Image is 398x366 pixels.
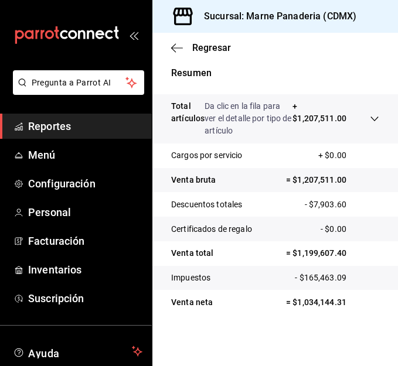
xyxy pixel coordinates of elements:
p: - $165,463.09 [295,272,379,284]
p: Total artículos [171,100,205,137]
span: Reportes [28,118,142,134]
button: Regresar [171,42,231,53]
button: open_drawer_menu [129,30,138,40]
p: + $0.00 [318,149,379,162]
span: Configuración [28,176,142,191]
p: Venta neta [171,296,213,309]
p: Venta total [171,247,213,259]
p: - $0.00 [321,223,379,235]
span: Suscripción [28,290,142,306]
p: + $1,207,511.00 [292,100,346,137]
p: Certificados de regalo [171,223,252,235]
p: Resumen [171,66,379,80]
span: Regresar [192,42,231,53]
a: Pregunta a Parrot AI [8,85,144,97]
span: Pregunta a Parrot AI [32,77,126,89]
p: = $1,199,607.40 [286,247,379,259]
p: Venta bruta [171,174,216,186]
button: Pregunta a Parrot AI [13,70,144,95]
span: Inventarios [28,262,142,278]
p: Da clic en la fila para ver el detalle por tipo de artículo [205,100,292,137]
p: = $1,207,511.00 [286,174,379,186]
p: Cargos por servicio [171,149,243,162]
h3: Sucursal: Marne Panaderia (CDMX) [195,9,356,23]
span: Menú [28,147,142,163]
span: Ayuda [28,344,127,358]
p: - $7,903.60 [305,199,379,211]
span: Personal [28,204,142,220]
p: = $1,034,144.31 [286,296,379,309]
p: Descuentos totales [171,199,242,211]
span: Facturación [28,233,142,249]
p: Impuestos [171,272,210,284]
